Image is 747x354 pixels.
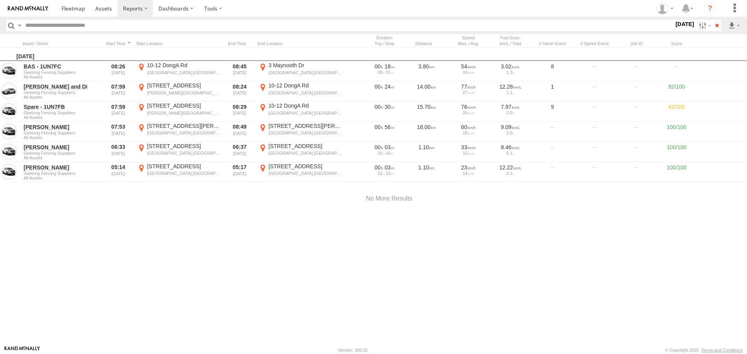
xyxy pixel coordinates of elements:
span: Filter Results to this Group [24,155,99,160]
div: [STREET_ADDRESS] [147,82,221,89]
div: 15 [450,151,487,155]
label: Click to View Event Location [136,122,222,141]
span: 00 [375,84,383,90]
div: 19 [450,70,487,75]
div: 06:33 [DATE] [103,143,133,161]
div: 100/100 [659,122,694,141]
div: Version: 305.02 [338,348,368,352]
a: View Asset in Asset Management [1,164,17,180]
span: 01 [378,151,384,155]
a: View Asset in Asset Management [1,103,17,119]
div: [GEOGRAPHIC_DATA],[GEOGRAPHIC_DATA] [268,150,342,156]
div: 3.02 [492,63,529,70]
span: Filter Results to this Group [24,135,99,140]
div: [STREET_ADDRESS] [147,163,221,170]
div: 77 [450,83,487,90]
div: 3 Maynooth Dr [268,62,342,69]
span: 18 [385,63,395,70]
div: 9.09 [492,124,529,131]
div: [GEOGRAPHIC_DATA],[GEOGRAPHIC_DATA] [268,70,342,75]
div: 14.00 [407,82,446,101]
div: 92/100 [659,82,694,101]
span: 01 [378,171,384,176]
label: Search Filter Options [696,20,712,31]
span: Filter Results to this Group [24,176,99,180]
div: 2.0 [492,110,529,115]
div: 14 [450,171,487,176]
div: 07:59 [DATE] [103,102,133,121]
div: [GEOGRAPHIC_DATA],[GEOGRAPHIC_DATA] [147,70,221,75]
span: 24 [385,84,395,90]
span: 56 [385,124,395,130]
span: Geelong Fencing Suppliers [24,151,99,155]
span: Geelong Fencing Suppliers [24,70,99,75]
span: 01 [386,70,393,75]
div: 0.1 [492,171,529,176]
a: [PERSON_NAME] and Di [24,83,99,90]
div: Click to Sort [225,41,254,46]
a: View Asset in Asset Management [1,63,17,78]
label: [DATE] [674,20,696,28]
div: Click to Sort [103,41,133,46]
span: 00 [375,164,383,171]
span: Geelong Fencing Suppliers [24,90,99,95]
div: 08:24 [DATE] [225,82,254,101]
div: Dale Hood [654,3,676,14]
span: Geelong Fencing Suppliers [24,110,99,115]
div: 15.70 [407,102,446,121]
div: [GEOGRAPHIC_DATA],[GEOGRAPHIC_DATA] [147,130,221,136]
div: [PERSON_NAME][GEOGRAPHIC_DATA] [147,110,221,116]
div: 08:49 [DATE] [225,122,254,141]
a: View Asset in Asset Management [1,83,17,99]
div: [1134s] 14/08/2025 08:26 - 14/08/2025 08:45 [366,63,403,70]
span: 00 [378,70,384,75]
div: [1827s] 14/08/2025 07:59 - 14/08/2025 08:29 [366,103,403,110]
span: Filter Results to this Group [24,115,99,120]
span: Geelong Fencing Suppliers [24,171,99,176]
span: 00 [375,144,383,150]
div: 07:59 [DATE] [103,82,133,101]
span: Filter Results to this Group [24,75,99,79]
div: 7.97 [492,103,529,110]
a: Visit our Website [4,346,40,354]
div: 0.1 [492,151,529,155]
label: Click to View Event Location [258,122,343,141]
span: 03 [385,144,395,150]
span: Geelong Fencing Suppliers [24,131,99,135]
div: 10-12 DongA Rd [147,62,221,69]
div: 33 [450,144,487,151]
div: 100/100 [659,163,694,181]
div: [182s] 14/08/2025 06:33 - 14/08/2025 06:37 [366,144,403,151]
div: [PERSON_NAME][GEOGRAPHIC_DATA] [147,90,221,96]
div: 9 [533,102,572,121]
label: Click to View Event Location [136,62,222,80]
div: © Copyright 2025 - [665,348,743,352]
div: [GEOGRAPHIC_DATA],[GEOGRAPHIC_DATA] [268,171,342,176]
div: 42/100 [659,102,694,121]
div: [STREET_ADDRESS] [268,163,342,170]
div: 08:45 [DATE] [225,62,254,80]
div: 18.00 [407,122,446,141]
div: [GEOGRAPHIC_DATA],[GEOGRAPHIC_DATA] [147,150,221,156]
img: rand-logo.svg [8,6,48,11]
label: Click to View Event Location [258,102,343,121]
div: 60 [450,124,487,131]
div: [STREET_ADDRESS][PERSON_NAME] [268,122,342,129]
label: Click to View Event Location [136,143,222,161]
div: [STREET_ADDRESS] [147,143,221,150]
i: ? [704,2,716,15]
label: Click to View Event Location [258,62,343,80]
div: 2.0 [492,131,529,135]
div: [1498s] 14/08/2025 07:59 - 14/08/2025 08:24 [366,83,403,90]
div: 1.3 [492,70,529,75]
a: BAS - 1UN7FC [24,63,99,70]
label: Click to View Event Location [258,163,343,181]
div: 1 [533,82,572,101]
div: [GEOGRAPHIC_DATA],[GEOGRAPHIC_DATA] [268,90,342,96]
a: View Asset in Asset Management [1,144,17,159]
div: Job ID [617,41,656,46]
div: 06:37 [DATE] [225,143,254,161]
a: [PERSON_NAME] [24,144,99,151]
div: 1.1 [492,90,529,95]
div: [GEOGRAPHIC_DATA],[GEOGRAPHIC_DATA] [268,110,342,116]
